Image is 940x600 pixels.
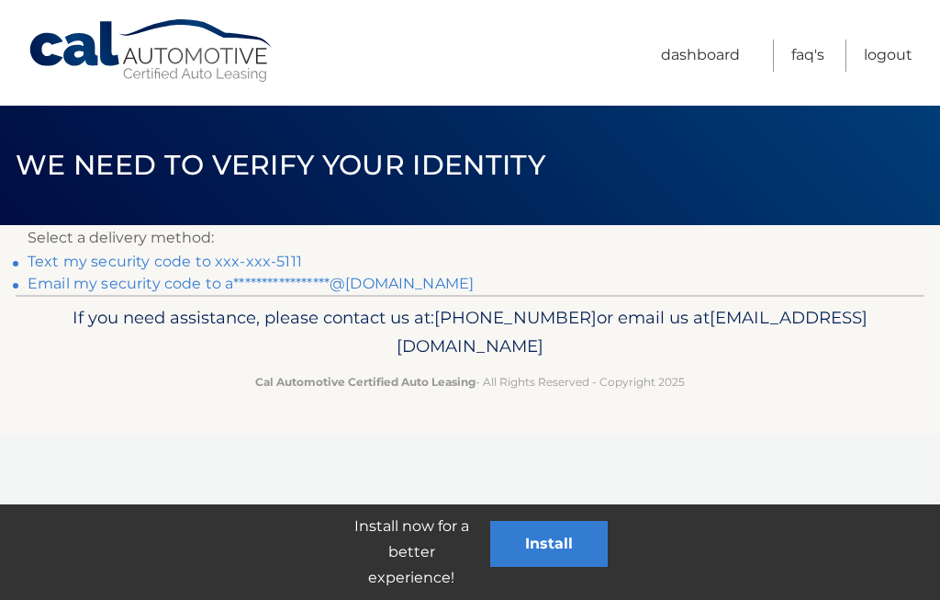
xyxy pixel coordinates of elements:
[28,253,302,270] a: Text my security code to xxx-xxx-5111
[16,148,545,182] span: We need to verify your identity
[864,40,912,72] a: Logout
[43,303,897,362] p: If you need assistance, please contact us at: or email us at
[43,372,897,391] p: - All Rights Reserved - Copyright 2025
[332,514,490,591] p: Install now for a better experience!
[791,40,824,72] a: FAQ's
[661,40,740,72] a: Dashboard
[490,521,608,567] button: Install
[255,375,476,389] strong: Cal Automotive Certified Auto Leasing
[434,307,597,328] span: [PHONE_NUMBER]
[28,225,912,251] p: Select a delivery method:
[28,18,275,84] a: Cal Automotive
